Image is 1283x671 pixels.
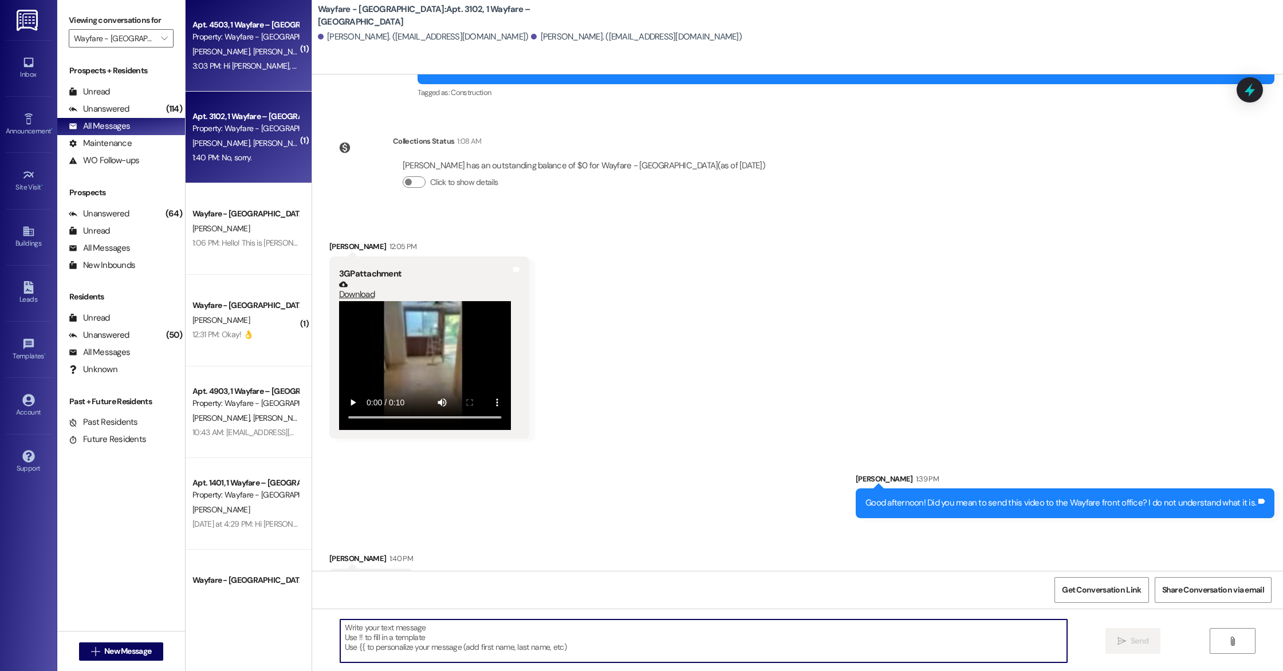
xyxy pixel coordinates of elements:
[69,242,130,254] div: All Messages
[192,397,298,409] div: Property: Wayfare - [GEOGRAPHIC_DATA]
[192,123,298,135] div: Property: Wayfare - [GEOGRAPHIC_DATA]
[17,10,40,31] img: ResiDesk Logo
[69,259,135,271] div: New Inbounds
[69,11,174,29] label: Viewing conversations for
[192,152,252,163] div: 1:40 PM: No, sorry.
[161,34,167,43] i: 
[856,473,1274,489] div: [PERSON_NAME]
[69,225,110,237] div: Unread
[57,291,185,303] div: Residents
[44,350,46,358] span: •
[57,65,185,77] div: Prospects + Residents
[192,504,250,515] span: [PERSON_NAME]
[192,385,298,397] div: Apt. 4903, 1 Wayfare – [GEOGRAPHIC_DATA]
[6,390,52,421] a: Account
[192,315,250,325] span: [PERSON_NAME]
[1162,584,1264,596] span: Share Conversation via email
[192,238,1037,248] div: 1:06 PM: Hello! This is [PERSON_NAME] with Wayfare [GEOGRAPHIC_DATA] Apartments. I just wanted to...
[192,329,253,340] div: 12:31 PM: Okay! 👌
[69,346,130,358] div: All Messages
[6,447,52,477] a: Support
[6,53,52,84] a: Inbox
[253,413,310,423] span: [PERSON_NAME]
[51,125,53,133] span: •
[69,364,117,376] div: Unknown
[192,413,253,423] span: [PERSON_NAME]
[69,208,129,220] div: Unanswered
[192,299,298,311] div: Wayfare - [GEOGRAPHIC_DATA]
[318,3,547,28] b: Wayfare - [GEOGRAPHIC_DATA]: Apt. 3102, 1 Wayfare – [GEOGRAPHIC_DATA]
[253,138,310,148] span: [PERSON_NAME]
[192,477,298,489] div: Apt. 1401, 1 Wayfare – [GEOGRAPHIC_DATA]
[104,645,151,657] span: New Message
[192,427,345,437] div: 10:43 AM: [EMAIL_ADDRESS][DOMAIN_NAME]
[163,205,185,223] div: (64)
[253,46,310,57] span: [PERSON_NAME]
[6,278,52,309] a: Leads
[318,31,529,43] div: [PERSON_NAME]. ([EMAIL_ADDRESS][DOMAIN_NAME])
[163,100,185,118] div: (114)
[69,329,129,341] div: Unanswered
[192,138,253,148] span: [PERSON_NAME]
[329,552,413,569] div: [PERSON_NAME]
[79,642,164,661] button: New Message
[69,86,110,98] div: Unread
[69,433,146,445] div: Future Residents
[192,574,298,586] div: Wayfare - [GEOGRAPHIC_DATA]
[1155,577,1272,603] button: Share Conversation via email
[57,396,185,408] div: Past + Future Residents
[192,61,1265,71] div: 3:03 PM: Hi [PERSON_NAME], we want to paint a probably 1ft x 1ft section in our kitchen where the...
[1062,584,1141,596] span: Get Conversation Link
[192,208,298,220] div: Wayfare - [GEOGRAPHIC_DATA]
[387,240,417,252] div: 12:05 PM
[1054,577,1148,603] button: Get Conversation Link
[1117,637,1126,646] i: 
[329,240,529,256] div: [PERSON_NAME]
[192,590,250,600] span: [PERSON_NAME]
[418,84,1274,101] div: Tagged as:
[192,110,298,123] div: Apt. 3102, 1 Wayfare – [GEOGRAPHIC_DATA]
[339,280,511,300] a: Download
[6,222,52,252] a: Buildings
[6,334,52,365] a: Templates •
[69,120,130,132] div: All Messages
[393,135,454,147] div: Collections Status
[41,181,43,190] span: •
[163,326,185,344] div: (50)
[430,176,498,188] label: Click to show details
[192,519,1101,529] div: [DATE] at 4:29 PM: Hi [PERSON_NAME], I wanted to let you know that I’ve submitted a ticket regard...
[69,416,138,428] div: Past Residents
[403,160,765,172] div: [PERSON_NAME] has an outstanding balance of $0 for Wayfare - [GEOGRAPHIC_DATA] (as of [DATE])
[192,19,298,31] div: Apt. 4503, 1 Wayfare – [GEOGRAPHIC_DATA]
[69,155,139,167] div: WO Follow-ups
[6,165,52,196] a: Site Visit •
[451,88,491,97] span: Construction
[192,46,253,57] span: [PERSON_NAME]
[1105,628,1161,654] button: Send
[192,223,250,234] span: [PERSON_NAME]
[192,31,298,43] div: Property: Wayfare - [GEOGRAPHIC_DATA]
[69,312,110,324] div: Unread
[1228,637,1237,646] i: 
[192,489,298,501] div: Property: Wayfare - [GEOGRAPHIC_DATA]
[387,552,413,565] div: 1:40 PM
[531,31,742,43] div: [PERSON_NAME]. ([EMAIL_ADDRESS][DOMAIN_NAME])
[69,103,129,115] div: Unanswered
[1131,635,1148,647] span: Send
[454,135,481,147] div: 1:08 AM
[57,187,185,199] div: Prospects
[69,137,132,149] div: Maintenance
[74,29,155,48] input: All communities
[339,268,402,279] b: 3GP attachment
[91,647,100,656] i: 
[913,473,939,485] div: 1:39 PM
[865,497,1256,509] div: Good afternoon! Did you mean to send this video to the Wayfare front office? I do not understand ...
